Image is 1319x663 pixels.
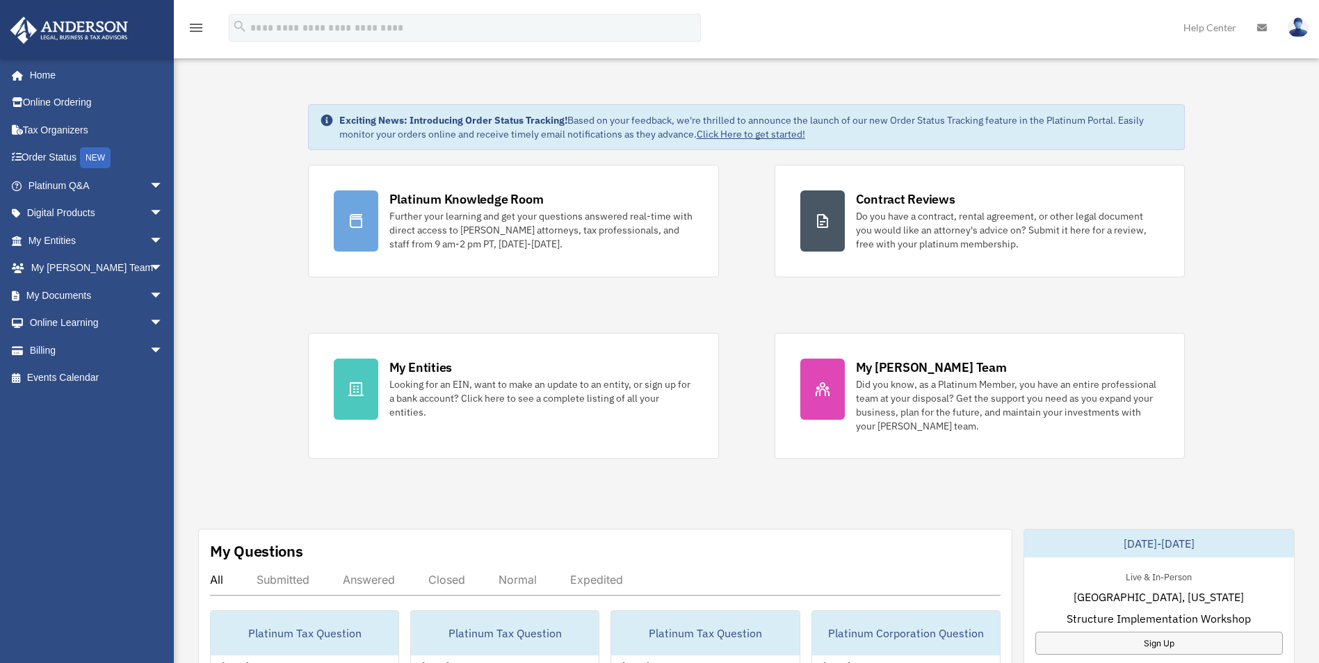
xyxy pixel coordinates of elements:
a: Online Learningarrow_drop_down [10,309,184,337]
span: Structure Implementation Workshop [1067,610,1251,627]
div: My [PERSON_NAME] Team [856,359,1007,376]
a: Digital Productsarrow_drop_down [10,199,184,227]
div: Looking for an EIN, want to make an update to an entity, or sign up for a bank account? Click her... [389,377,693,419]
a: Events Calendar [10,364,184,392]
i: menu [188,19,204,36]
div: Did you know, as a Platinum Member, you have an entire professional team at your disposal? Get th... [856,377,1160,433]
div: Platinum Corporation Question [812,611,1000,655]
span: arrow_drop_down [149,281,177,310]
a: My Entities Looking for an EIN, want to make an update to an entity, or sign up for a bank accoun... [308,333,719,459]
div: Expedited [570,573,623,587]
span: arrow_drop_down [149,227,177,255]
i: search [232,19,248,34]
a: My [PERSON_NAME] Team Did you know, as a Platinum Member, you have an entire professional team at... [775,333,1186,459]
a: Sign Up [1035,632,1283,655]
div: All [210,573,223,587]
a: Click Here to get started! [697,128,805,140]
div: NEW [80,147,111,168]
div: Platinum Knowledge Room [389,190,544,208]
div: Do you have a contract, rental agreement, or other legal document you would like an attorney's ad... [856,209,1160,251]
img: Anderson Advisors Platinum Portal [6,17,132,44]
span: [GEOGRAPHIC_DATA], [US_STATE] [1074,589,1244,605]
div: Platinum Tax Question [211,611,398,655]
a: Platinum Knowledge Room Further your learning and get your questions answered real-time with dire... [308,165,719,277]
div: Closed [428,573,465,587]
div: Further your learning and get your questions answered real-time with direct access to [PERSON_NAM... [389,209,693,251]
div: Based on your feedback, we're thrilled to announce the launch of our new Order Status Tracking fe... [339,113,1174,141]
span: arrow_drop_down [149,336,177,365]
div: Answered [343,573,395,587]
a: Contract Reviews Do you have a contract, rental agreement, or other legal document you would like... [775,165,1186,277]
div: My Entities [389,359,452,376]
div: Normal [499,573,537,587]
a: My Entitiesarrow_drop_down [10,227,184,254]
a: Order StatusNEW [10,144,184,172]
a: My [PERSON_NAME] Teamarrow_drop_down [10,254,184,282]
div: [DATE]-[DATE] [1024,530,1294,557]
div: Contract Reviews [856,190,955,208]
span: arrow_drop_down [149,309,177,338]
img: User Pic [1288,17,1309,38]
div: My Questions [210,541,303,562]
a: Home [10,61,177,89]
div: Platinum Tax Question [611,611,799,655]
strong: Exciting News: Introducing Order Status Tracking! [339,114,567,126]
div: Submitted [257,573,309,587]
span: arrow_drop_down [149,254,177,283]
a: Billingarrow_drop_down [10,336,184,364]
div: Live & In-Person [1115,568,1203,583]
a: My Documentsarrow_drop_down [10,281,184,309]
a: Platinum Q&Aarrow_drop_down [10,172,184,199]
div: Platinum Tax Question [411,611,599,655]
span: arrow_drop_down [149,199,177,228]
span: arrow_drop_down [149,172,177,200]
a: Online Ordering [10,89,184,117]
a: Tax Organizers [10,116,184,144]
a: menu [188,24,204,36]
